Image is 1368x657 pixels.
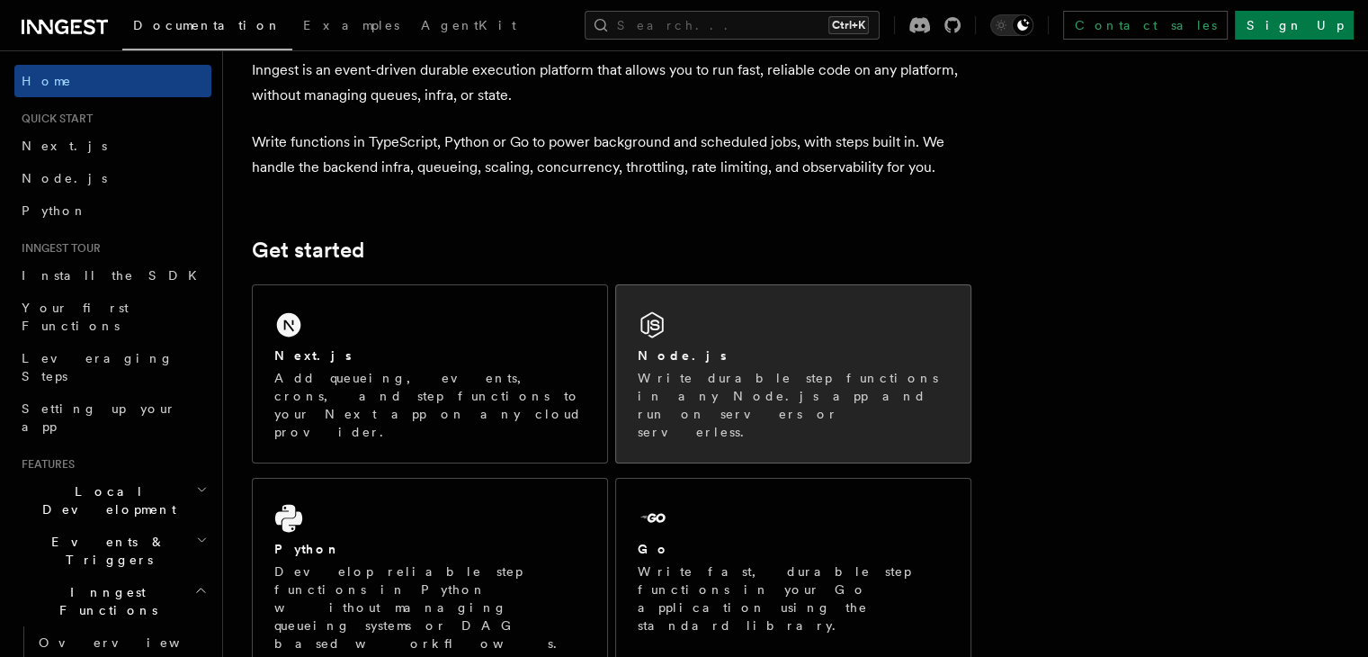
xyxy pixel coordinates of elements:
[252,238,364,263] a: Get started
[615,284,971,463] a: Node.jsWrite durable step functions in any Node.js app and run on servers or serverless.
[638,540,670,558] h2: Go
[14,292,211,342] a: Your first Functions
[252,284,608,463] a: Next.jsAdd queueing, events, crons, and step functions to your Next app on any cloud provider.
[14,112,93,126] span: Quick start
[22,72,72,90] span: Home
[14,259,211,292] a: Install the SDK
[292,5,410,49] a: Examples
[585,11,880,40] button: Search...Ctrl+K
[14,65,211,97] a: Home
[421,18,516,32] span: AgentKit
[133,18,282,32] span: Documentation
[14,194,211,227] a: Python
[22,301,129,333] span: Your first Functions
[22,351,174,383] span: Leveraging Steps
[14,482,196,518] span: Local Development
[990,14,1033,36] button: Toggle dark mode
[14,241,101,256] span: Inngest tour
[303,18,399,32] span: Examples
[39,635,224,650] span: Overview
[14,162,211,194] a: Node.js
[274,540,341,558] h2: Python
[14,533,196,569] span: Events & Triggers
[14,475,211,526] button: Local Development
[252,58,971,108] p: Inngest is an event-driven durable execution platform that allows you to run fast, reliable code ...
[22,401,176,434] span: Setting up your app
[252,130,971,180] p: Write functions in TypeScript, Python or Go to power background and scheduled jobs, with steps bu...
[14,583,194,619] span: Inngest Functions
[122,5,292,50] a: Documentation
[274,346,352,364] h2: Next.js
[22,268,208,283] span: Install the SDK
[410,5,527,49] a: AgentKit
[14,576,211,626] button: Inngest Functions
[274,369,586,441] p: Add queueing, events, crons, and step functions to your Next app on any cloud provider.
[828,16,869,34] kbd: Ctrl+K
[14,392,211,443] a: Setting up your app
[638,369,949,441] p: Write durable step functions in any Node.js app and run on servers or serverless.
[14,130,211,162] a: Next.js
[14,457,75,472] span: Features
[638,346,727,364] h2: Node.js
[638,562,949,634] p: Write fast, durable step functions in your Go application using the standard library.
[1235,11,1354,40] a: Sign Up
[22,139,107,153] span: Next.js
[14,342,211,392] a: Leveraging Steps
[274,562,586,652] p: Develop reliable step functions in Python without managing queueing systems or DAG based workflows.
[22,203,87,218] span: Python
[1063,11,1228,40] a: Contact sales
[22,171,107,185] span: Node.js
[14,526,211,576] button: Events & Triggers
